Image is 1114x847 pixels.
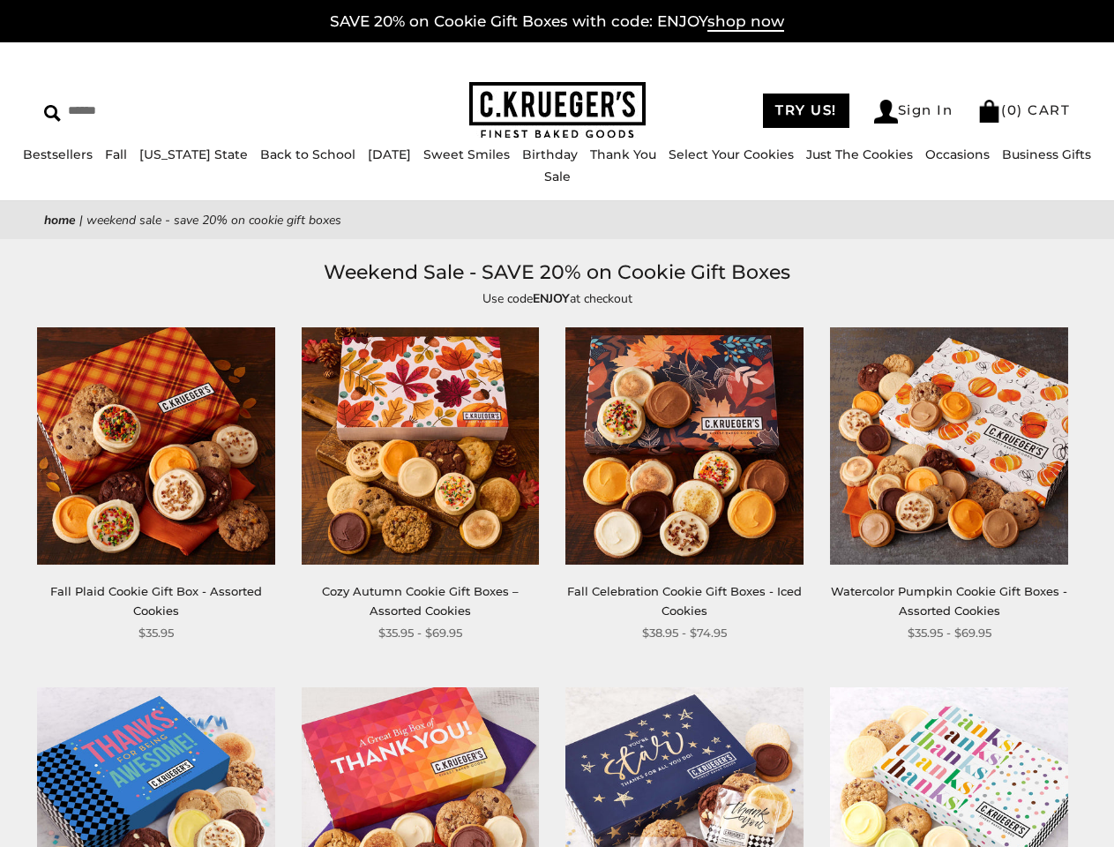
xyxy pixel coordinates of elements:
[44,97,279,124] input: Search
[368,146,411,162] a: [DATE]
[874,100,953,124] a: Sign In
[642,624,727,642] span: $38.95 - $74.95
[105,146,127,162] a: Fall
[79,212,83,229] span: |
[23,146,93,162] a: Bestsellers
[590,146,656,162] a: Thank You
[423,146,510,162] a: Sweet Smiles
[378,624,462,642] span: $35.95 - $69.95
[522,146,578,162] a: Birthday
[830,327,1068,566] img: Watercolor Pumpkin Cookie Gift Boxes - Assorted Cookies
[469,82,646,139] img: C.KRUEGER'S
[533,290,570,307] strong: ENJOY
[544,169,571,184] a: Sale
[977,100,1001,123] img: Bag
[330,12,784,32] a: SAVE 20% on Cookie Gift Boxes with code: ENJOYshop now
[37,327,275,566] img: Fall Plaid Cookie Gift Box - Assorted Cookies
[565,327,804,566] img: Fall Celebration Cookie Gift Boxes - Iced Cookies
[71,257,1043,289] h1: Weekend Sale - SAVE 20% on Cookie Gift Boxes
[44,212,76,229] a: Home
[707,12,784,32] span: shop now
[322,584,519,617] a: Cozy Autumn Cookie Gift Boxes – Assorted Cookies
[831,584,1067,617] a: Watercolor Pumpkin Cookie Gift Boxes - Assorted Cookies
[567,584,802,617] a: Fall Celebration Cookie Gift Boxes - Iced Cookies
[302,327,540,566] img: Cozy Autumn Cookie Gift Boxes – Assorted Cookies
[50,584,262,617] a: Fall Plaid Cookie Gift Box - Assorted Cookies
[44,210,1070,230] nav: breadcrumbs
[1002,146,1091,162] a: Business Gifts
[139,146,248,162] a: [US_STATE] State
[1007,101,1018,118] span: 0
[86,212,341,229] span: Weekend Sale - SAVE 20% on Cookie Gift Boxes
[874,100,898,124] img: Account
[44,105,61,122] img: Search
[806,146,913,162] a: Just The Cookies
[763,94,849,128] a: TRY US!
[908,624,991,642] span: $35.95 - $69.95
[925,146,990,162] a: Occasions
[260,146,355,162] a: Back to School
[669,146,794,162] a: Select Your Cookies
[138,624,174,642] span: $35.95
[977,101,1070,118] a: (0) CART
[152,289,963,309] p: Use code at checkout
